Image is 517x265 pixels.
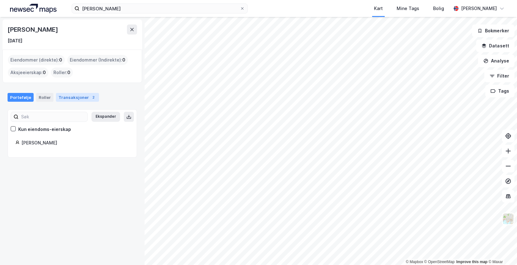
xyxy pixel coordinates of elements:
[486,235,517,265] iframe: Chat Widget
[67,69,70,76] span: 0
[476,40,514,52] button: Datasett
[36,93,53,102] div: Roller
[433,5,444,12] div: Bolig
[90,94,96,100] div: 2
[461,5,497,12] div: [PERSON_NAME]
[424,260,455,264] a: OpenStreetMap
[122,56,125,64] span: 0
[456,260,487,264] a: Improve this map
[80,4,240,13] input: Søk på adresse, matrikkel, gårdeiere, leietakere eller personer
[8,93,34,102] div: Portefølje
[67,55,128,65] div: Eiendommer (Indirekte) :
[8,24,59,35] div: [PERSON_NAME]
[502,213,514,225] img: Z
[472,24,514,37] button: Bokmerker
[8,37,22,45] div: [DATE]
[18,126,71,133] div: Kun eiendoms-eierskap
[19,112,87,122] input: Søk
[91,112,120,122] button: Ekspander
[59,56,62,64] span: 0
[8,68,48,78] div: Aksjeeierskap :
[8,55,65,65] div: Eiendommer (direkte) :
[43,69,46,76] span: 0
[406,260,423,264] a: Mapbox
[485,85,514,97] button: Tags
[10,4,57,13] img: logo.a4113a55bc3d86da70a041830d287a7e.svg
[374,5,383,12] div: Kart
[56,93,99,102] div: Transaksjoner
[397,5,419,12] div: Mine Tags
[478,55,514,67] button: Analyse
[51,68,73,78] div: Roller :
[484,70,514,82] button: Filter
[21,139,129,147] div: [PERSON_NAME]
